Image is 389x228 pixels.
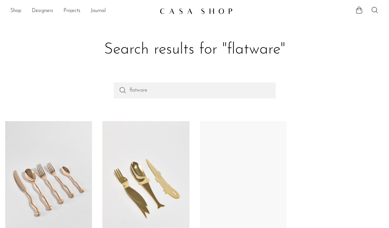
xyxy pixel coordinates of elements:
[10,40,379,60] h1: Search results for "flatware"
[10,6,154,17] ul: NEW HEADER MENU
[10,6,154,17] nav: Desktop navigation
[91,7,106,15] a: Journal
[114,82,276,98] input: Perform a search
[32,7,53,15] a: Designers
[63,7,80,15] a: Projects
[10,7,21,15] a: Shop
